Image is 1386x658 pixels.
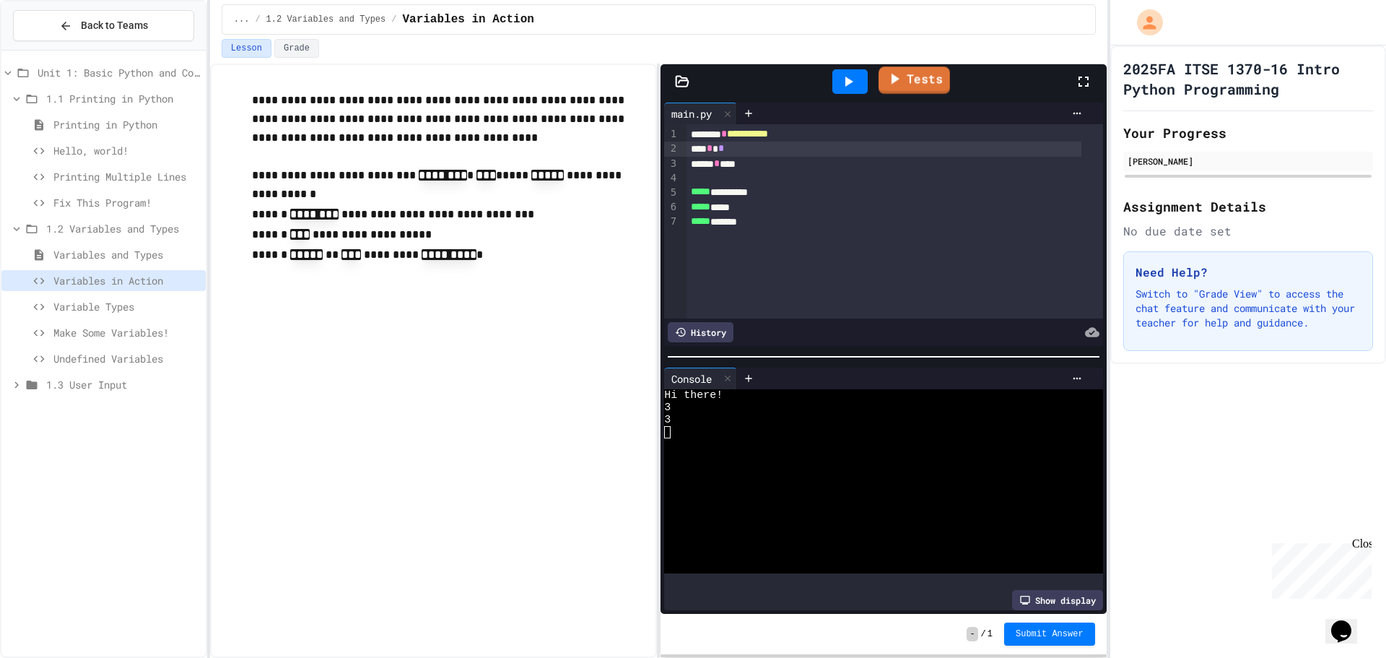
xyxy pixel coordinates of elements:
div: [PERSON_NAME] [1128,155,1369,168]
span: / [981,628,986,640]
div: 1 [664,127,679,142]
h3: Need Help? [1136,264,1361,281]
span: / [255,14,260,25]
button: Lesson [222,39,271,58]
div: My Account [1122,6,1167,39]
div: 3 [664,157,679,171]
button: Grade [274,39,319,58]
span: Variable Types [53,299,200,314]
span: 1.1 Printing in Python [46,91,200,106]
div: 4 [664,171,679,186]
div: 7 [664,215,679,229]
span: Undefined Variables [53,351,200,366]
span: - [967,627,977,641]
span: Variables in Action [402,11,533,28]
div: main.py [664,106,719,121]
p: Switch to "Grade View" to access the chat feature and communicate with your teacher for help and ... [1136,287,1361,330]
div: No due date set [1123,222,1373,240]
span: 1.3 User Input [46,377,200,392]
iframe: chat widget [1325,600,1372,644]
div: Console [664,371,719,386]
span: Printing in Python [53,117,200,132]
span: / [391,14,396,25]
span: Fix This Program! [53,195,200,210]
span: 1.2 Variables and Types [46,221,200,236]
div: Chat with us now!Close [6,6,100,92]
span: Make Some Variables! [53,325,200,340]
h1: 2025FA ITSE 1370-16 Intro Python Programming [1123,59,1373,99]
iframe: chat widget [1266,537,1372,599]
span: Hello, world! [53,143,200,158]
h2: Assignment Details [1123,196,1373,217]
a: Tests [879,66,950,94]
span: Hi there! [664,389,723,402]
h2: Your Progress [1123,123,1373,143]
button: Submit Answer [1004,623,1095,646]
div: Show display [1012,590,1103,610]
div: History [668,322,733,342]
span: Variables in Action [53,273,200,288]
span: Printing Multiple Lines [53,169,200,184]
div: Console [664,368,737,389]
span: ... [234,14,250,25]
span: 3 [664,402,671,414]
span: 1 [988,628,993,640]
span: Variables and Types [53,247,200,262]
span: 1.2 Variables and Types [266,14,386,25]
span: 3 [664,414,671,426]
div: 2 [664,142,679,156]
div: main.py [664,103,737,124]
button: Back to Teams [13,10,194,41]
div: 5 [664,186,679,200]
span: Unit 1: Basic Python and Console Interaction [38,65,200,80]
span: Submit Answer [1016,628,1084,640]
span: Back to Teams [81,18,148,33]
div: 6 [664,200,679,215]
